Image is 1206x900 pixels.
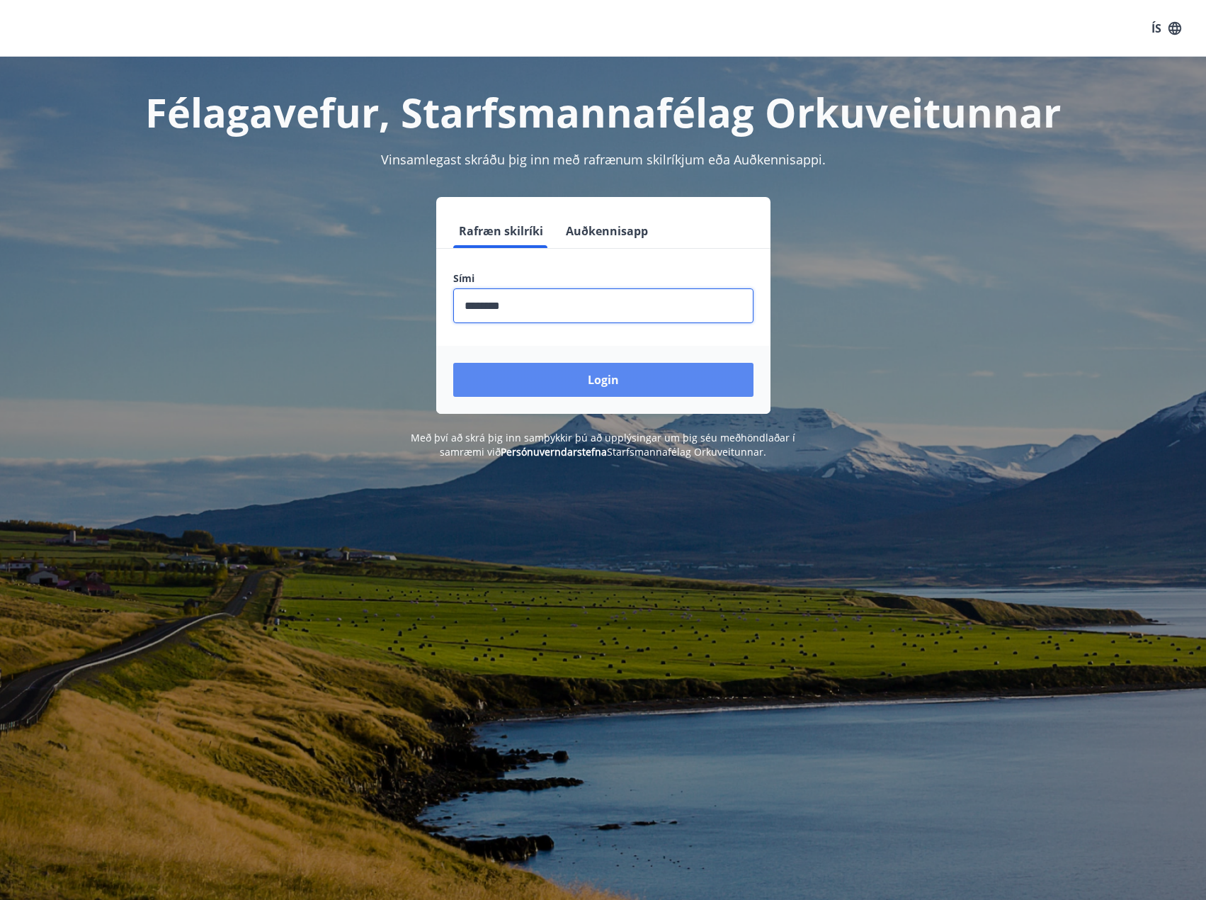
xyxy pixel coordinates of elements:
[501,445,607,459] a: Persónuverndarstefna
[560,214,654,248] button: Auðkennisapp
[1144,16,1189,41] button: ÍS
[110,85,1096,139] h1: Félagavefur, Starfsmannafélag Orkuveitunnar
[381,151,826,168] span: Vinsamlegast skráðu þig inn með rafrænum skilríkjum eða Auðkennisappi.
[453,271,753,286] label: Sími
[453,363,753,397] button: Login
[453,214,549,248] button: Rafræn skilríki
[411,431,795,459] span: Með því að skrá þig inn samþykkir þú að upplýsingar um þig séu meðhöndlaðar í samræmi við Starfsm...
